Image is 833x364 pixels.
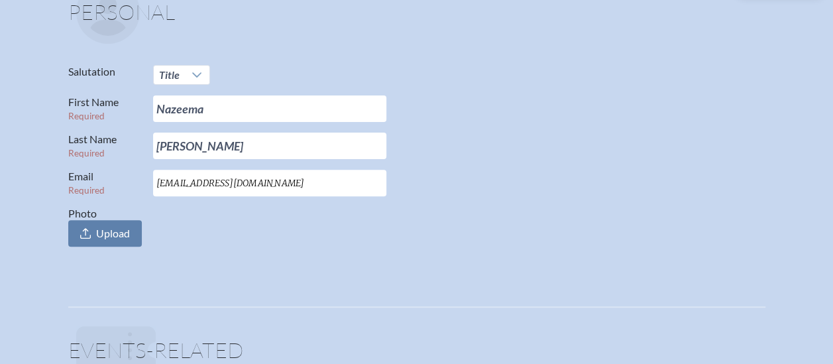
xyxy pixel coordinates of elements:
label: Email [68,170,142,196]
label: Salutation [68,65,142,78]
label: Photo [68,207,142,247]
span: Required [68,148,105,158]
label: Last Name [68,133,142,159]
span: Title [159,68,180,81]
label: First Name [68,95,142,122]
span: Required [68,185,105,196]
span: Upload [96,227,130,240]
span: Required [68,111,105,121]
h1: Personal [68,1,765,33]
